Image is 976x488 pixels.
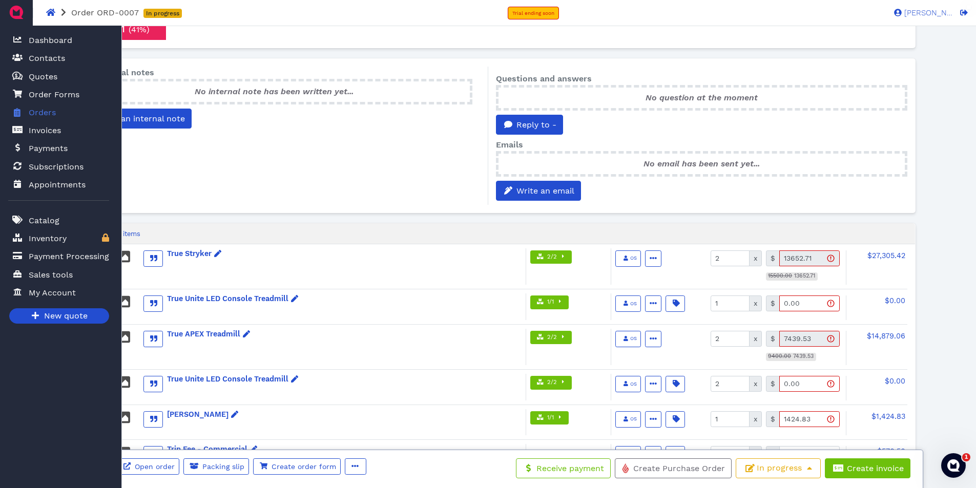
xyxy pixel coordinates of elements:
[962,453,970,461] span: 1
[711,411,750,427] input: 0
[643,159,760,168] span: No email has been sent yet...
[779,376,840,392] input: 0.00
[8,30,109,51] a: Dashboard
[15,73,18,78] tspan: $
[867,332,905,340] a: $14,879.06
[76,109,192,129] button: Write an internal note
[167,374,299,385] a: True Unite LED Console Treadmill
[546,378,557,387] span: 2/2
[902,9,953,17] span: [PERSON_NAME]
[615,411,641,428] button: OS
[29,161,84,173] span: Subscriptions
[9,308,109,324] a: New quote
[766,376,780,392] div: $
[646,93,758,102] span: No question at the moment
[530,331,572,345] button: 2/2
[749,331,762,347] span: x
[29,179,86,191] span: Appointments
[515,186,574,196] span: Write an email
[711,250,750,266] input: 0
[885,377,905,385] a: $0.00
[29,232,67,245] span: Inventory
[183,458,249,475] button: Packing slip
[29,89,79,101] span: Order Forms
[779,331,840,347] input: 0.00
[766,272,818,281] span: 13652.71
[615,250,641,267] button: OS
[167,248,222,260] div: True Stryker
[530,295,569,309] button: 1/1
[530,411,569,425] button: 1/1
[8,66,109,87] a: Quotes
[711,331,750,347] input: 0
[615,295,641,312] button: OS
[29,52,65,65] span: Contacts
[8,84,109,105] a: Order Forms
[131,25,147,34] span: 41%
[496,181,581,201] button: Write an email
[270,462,336,471] span: Create order form
[736,458,821,479] button: In progress
[167,329,251,340] a: True APEX Treadmill
[8,210,109,231] a: Catalog
[546,333,557,342] span: 2/2
[546,253,557,262] span: 2/2
[8,102,109,123] a: Orders
[615,458,732,479] button: Create Purchase Order
[645,331,661,347] button: Setting True APEX Treadmill
[512,10,554,16] span: Trial ending soon
[666,376,685,392] button: DiscountTrue Unite LED Console Treadmill
[116,458,179,475] a: Open order
[29,287,76,299] span: My Account
[143,9,182,18] span: In progress
[496,140,523,150] span: Emails
[253,458,341,475] button: Create order form
[29,269,73,281] span: Sales tools
[779,250,840,266] input: 0.00
[867,251,905,260] span: $27,305.42
[8,282,109,303] a: My Account
[29,215,59,227] span: Catalog
[508,7,559,19] a: Trial ending soon
[645,411,661,428] button: Setting HIIT Rower
[29,71,57,83] span: Quotes
[749,295,762,311] span: x
[71,8,139,17] span: Order ORD-0007
[941,453,966,478] iframe: Intercom live chat
[766,353,816,361] span: 7439.53
[845,463,904,473] span: Create invoice
[29,34,72,47] span: Dashboard
[29,124,61,137] span: Invoices
[8,4,25,20] img: QuoteM_icon_flat.png
[749,250,762,266] span: x
[766,250,780,266] div: $
[167,293,299,305] a: True Unite LED Console Treadmill
[871,412,905,420] a: $1,424.83
[8,264,109,285] a: Sales tools
[885,296,905,305] a: $0.00
[29,250,109,263] span: Payment Processing
[43,310,88,323] span: New quote
[779,411,840,427] input: 0.00
[29,107,56,119] span: Orders
[530,250,572,264] button: 2/2
[8,228,109,249] a: Inventory
[615,376,641,392] button: OS
[711,295,750,311] input: 0
[766,331,780,347] div: $
[8,174,109,195] a: Appointments
[666,295,685,312] button: DiscountTrue Unite LED Console Treadmill
[516,458,611,478] button: Receive payment
[167,409,239,420] a: [PERSON_NAME]
[749,411,762,427] span: x
[29,142,68,155] span: Payments
[515,120,556,130] span: Reply to -
[8,156,109,177] a: Subscriptions
[889,8,953,17] a: [PERSON_NAME]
